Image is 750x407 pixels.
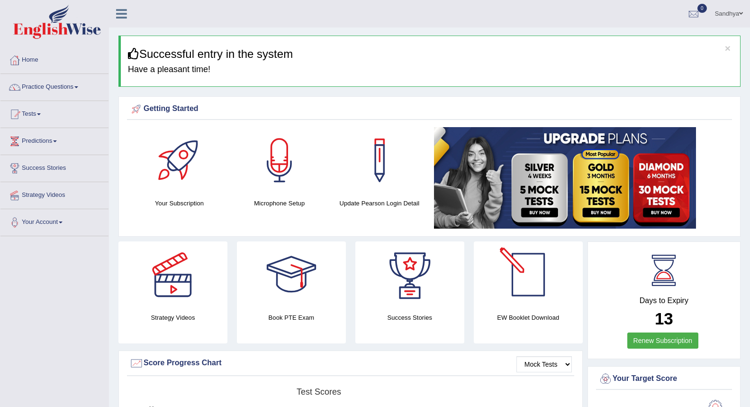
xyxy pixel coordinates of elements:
img: small5.jpg [434,127,696,229]
h4: EW Booklet Download [474,313,583,323]
button: × [725,43,731,53]
h4: Update Pearson Login Detail [334,198,425,208]
a: Practice Questions [0,74,108,98]
a: Renew Subscription [627,333,699,349]
b: 13 [655,309,673,328]
a: Home [0,47,108,71]
span: 0 [697,4,707,13]
tspan: Test scores [297,387,341,397]
h4: Days to Expiry [598,296,730,305]
a: Success Stories [0,155,108,179]
h4: Strategy Videos [118,313,227,323]
div: Your Target Score [598,372,730,386]
a: Predictions [0,128,108,152]
h3: Successful entry in the system [128,48,733,60]
a: Your Account [0,209,108,233]
h4: Success Stories [355,313,464,323]
a: Strategy Videos [0,182,108,206]
a: Tests [0,101,108,125]
h4: Book PTE Exam [237,313,346,323]
h4: Your Subscription [134,198,225,208]
h4: Microphone Setup [234,198,325,208]
div: Score Progress Chart [129,356,572,370]
div: Getting Started [129,102,730,116]
h4: Have a pleasant time! [128,65,733,74]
